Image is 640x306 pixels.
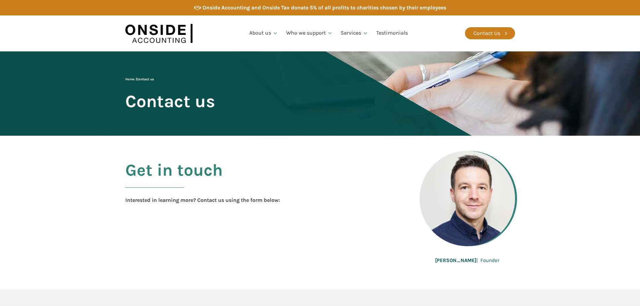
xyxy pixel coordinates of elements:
[372,22,412,45] a: Testimonials
[137,77,154,81] span: Contact us
[245,22,282,45] a: About us
[435,256,499,264] div: | Founder
[125,77,154,81] span: |
[203,3,446,12] div: Onside Accounting and Onside Tax donate 5% of all profits to charities chosen by their employees
[125,77,134,81] a: Home
[337,22,372,45] a: Services
[473,29,500,38] div: Contact Us
[282,22,337,45] a: Who we support
[125,196,280,205] div: Interested in learning more? Contact us using the form below:
[435,257,476,263] b: [PERSON_NAME]
[125,92,215,111] span: Contact us
[125,20,193,46] img: Onside Accounting
[465,27,515,39] a: Contact Us
[125,161,223,196] h2: Get in touch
